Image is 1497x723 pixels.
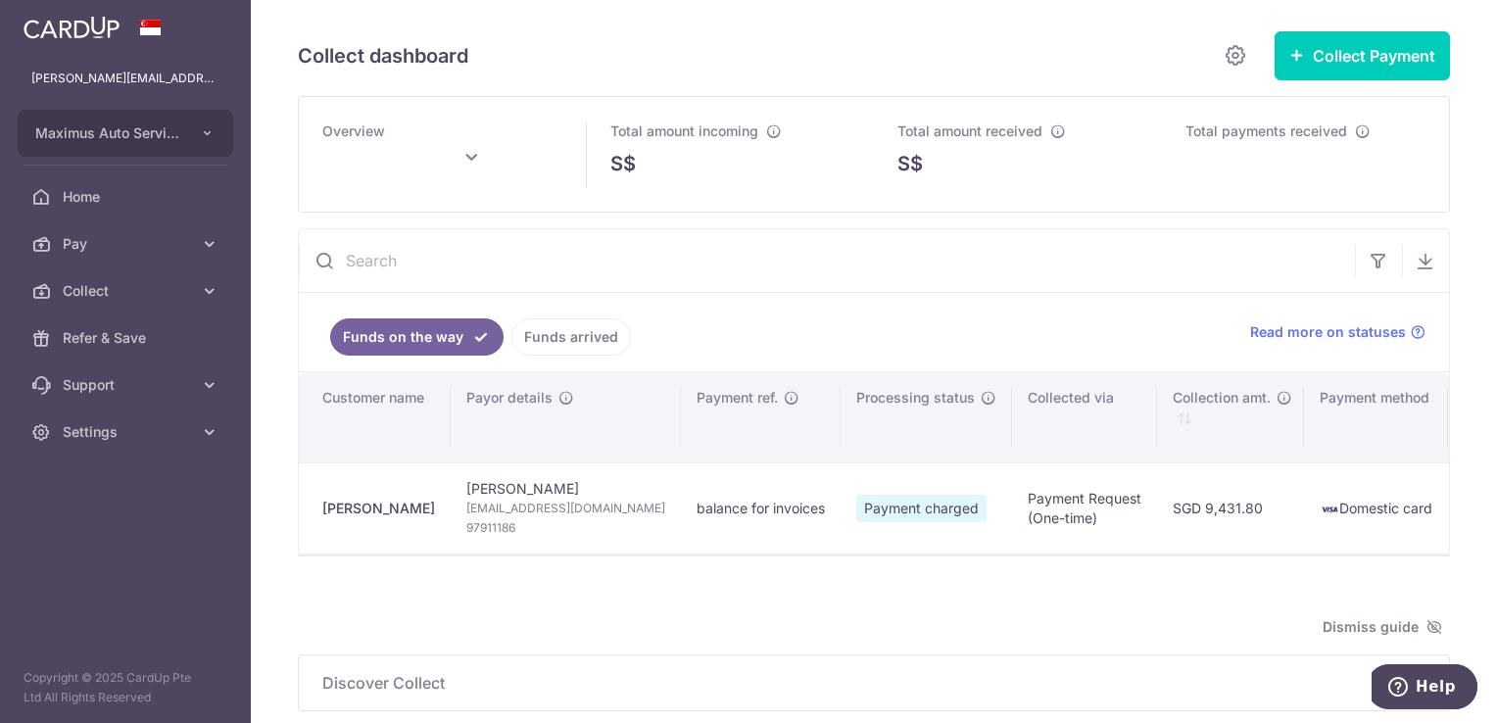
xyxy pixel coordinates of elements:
[1304,462,1448,554] td: Domestic card
[63,187,192,207] span: Home
[697,388,778,408] span: Payment ref.
[1157,462,1304,554] td: SGD 9,431.80
[299,372,451,462] th: Customer name
[610,149,636,178] span: S$
[1250,322,1425,342] a: Read more on statuses
[1320,500,1339,519] img: visa-sm-192604c4577d2d35970c8ed26b86981c2741ebd56154ab54ad91a526f0f24972.png
[1185,122,1347,139] span: Total payments received
[466,518,665,538] span: 97911186
[681,372,841,462] th: Payment ref.
[322,122,385,139] span: Overview
[44,14,84,31] span: Help
[31,69,219,88] p: [PERSON_NAME][EMAIL_ADDRESS][DOMAIN_NAME]
[466,499,665,518] span: [EMAIL_ADDRESS][DOMAIN_NAME]
[63,234,192,254] span: Pay
[1304,372,1448,462] th: Payment method
[35,123,180,143] span: Maximus Auto Services Pte Ltd
[451,462,681,554] td: [PERSON_NAME]
[681,462,841,554] td: balance for invoices
[299,229,1355,292] input: Search
[24,16,120,39] img: CardUp
[1173,388,1271,408] span: Collection amt.
[856,388,975,408] span: Processing status
[63,281,192,301] span: Collect
[856,495,987,522] span: Payment charged
[1323,615,1442,639] span: Dismiss guide
[322,671,1425,695] p: Discover Collect
[322,671,1402,695] span: Discover Collect
[451,372,681,462] th: Payor details
[1012,372,1157,462] th: Collected via
[1250,322,1406,342] span: Read more on statuses
[1157,372,1304,462] th: Collection amt. : activate to sort column ascending
[322,499,435,518] div: [PERSON_NAME]
[897,122,1042,139] span: Total amount received
[330,318,504,356] a: Funds on the way
[1372,664,1477,713] iframe: Opens a widget where you can find more information
[63,375,192,395] span: Support
[63,328,192,348] span: Refer & Save
[1275,31,1450,80] button: Collect Payment
[1012,462,1157,554] td: Payment Request (One-time)
[18,110,233,157] button: Maximus Auto Services Pte Ltd
[841,372,1012,462] th: Processing status
[511,318,631,356] a: Funds arrived
[897,149,923,178] span: S$
[298,40,468,72] h5: Collect dashboard
[63,422,192,442] span: Settings
[610,122,758,139] span: Total amount incoming
[466,388,553,408] span: Payor details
